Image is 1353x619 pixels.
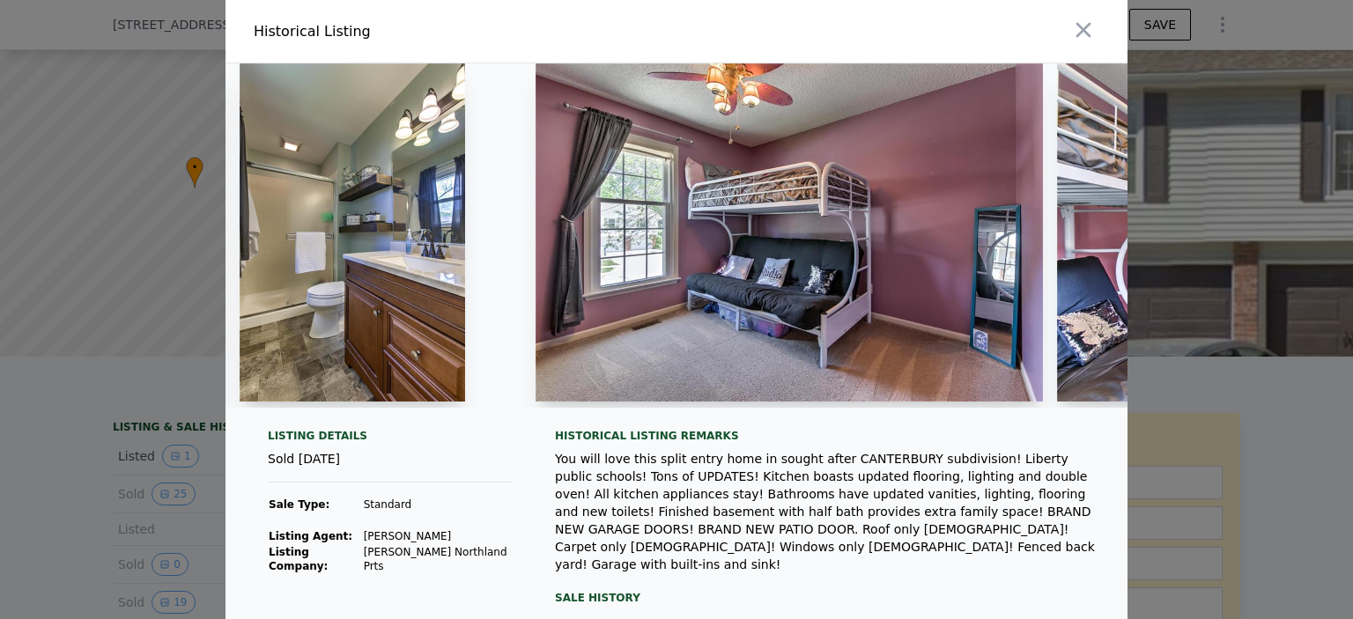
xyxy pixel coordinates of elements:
[363,544,513,574] td: [PERSON_NAME] Northland Prts
[268,429,513,450] div: Listing Details
[536,63,1044,402] img: Property Img
[555,587,1099,608] div: Sale History
[268,450,513,483] div: Sold [DATE]
[269,530,352,542] strong: Listing Agent:
[240,63,465,402] img: Property Img
[555,429,1099,443] div: Historical Listing remarks
[254,21,669,42] div: Historical Listing
[363,497,513,512] td: Standard
[269,498,329,511] strong: Sale Type:
[363,528,513,544] td: [PERSON_NAME]
[269,546,328,572] strong: Listing Company:
[555,450,1099,573] div: You will love this split entry home in sought after CANTERBURY subdivision! Liberty public school...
